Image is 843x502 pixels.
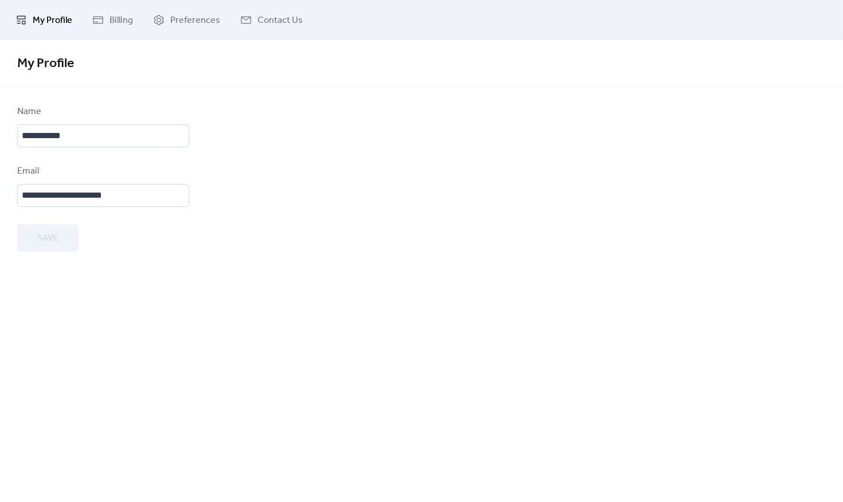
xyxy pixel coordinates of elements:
[145,5,229,36] a: Preferences
[33,14,72,28] span: My Profile
[7,5,81,36] a: My Profile
[17,164,187,178] div: Email
[232,5,311,36] a: Contact Us
[257,14,303,28] span: Contact Us
[110,14,133,28] span: Billing
[84,5,142,36] a: Billing
[17,51,74,76] span: My Profile
[17,105,187,119] div: Name
[170,14,220,28] span: Preferences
